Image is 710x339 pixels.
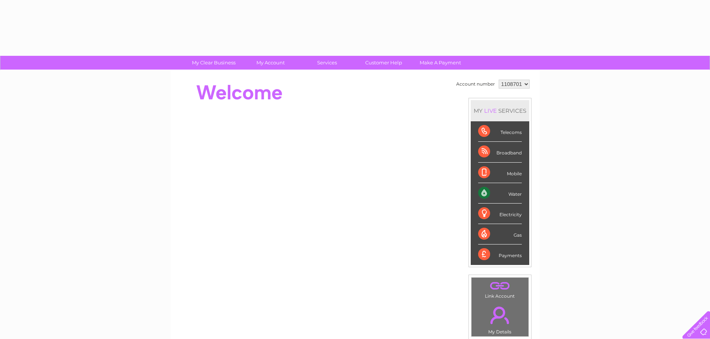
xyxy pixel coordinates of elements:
[478,224,522,244] div: Gas
[478,204,522,224] div: Electricity
[478,142,522,162] div: Broadband
[454,78,497,90] td: Account number
[473,302,527,328] a: .
[471,300,529,337] td: My Details
[478,121,522,142] div: Telecoms
[483,107,498,114] div: LIVE
[183,56,244,70] a: My Clear Business
[478,183,522,204] div: Water
[410,56,471,70] a: Make A Payment
[471,277,529,301] td: Link Account
[296,56,358,70] a: Services
[240,56,301,70] a: My Account
[478,163,522,183] div: Mobile
[473,279,527,292] a: .
[353,56,414,70] a: Customer Help
[478,244,522,265] div: Payments
[471,100,529,121] div: MY SERVICES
